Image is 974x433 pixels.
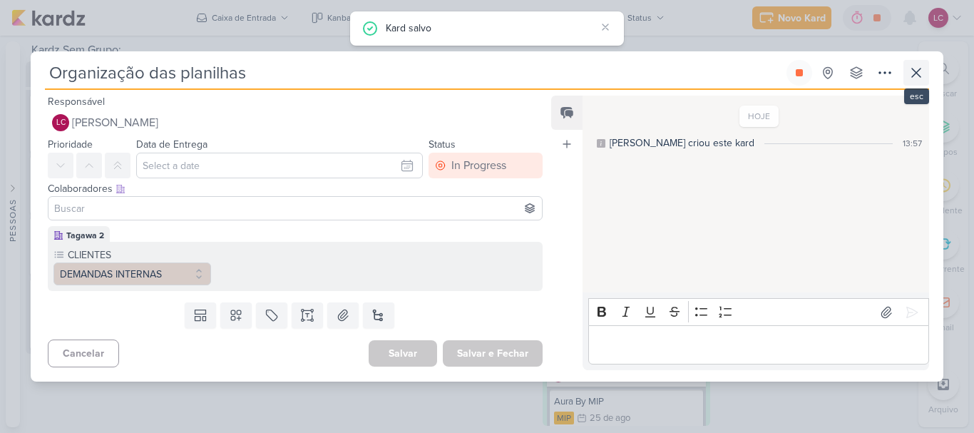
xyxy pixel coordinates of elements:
[48,181,543,196] div: Colaboradores
[588,298,929,326] div: Editor toolbar
[52,114,69,131] div: Laís Costa
[429,138,456,151] label: Status
[386,20,595,36] div: Kard salvo
[53,263,211,285] button: DEMANDAS INTERNAS
[794,67,805,78] div: Parar relógio
[48,138,93,151] label: Prioridade
[56,119,66,127] p: LC
[66,248,211,263] label: CLIENTES
[136,138,207,151] label: Data de Entrega
[136,153,423,178] input: Select a date
[903,137,922,150] div: 13:57
[588,325,929,365] div: Editor editing area: main
[904,88,929,104] div: esc
[51,200,539,217] input: Buscar
[451,157,506,174] div: In Progress
[66,229,104,242] div: Tagawa 2
[48,96,105,108] label: Responsável
[429,153,543,178] button: In Progress
[48,340,119,367] button: Cancelar
[610,136,754,151] div: [PERSON_NAME] criou este kard
[45,60,784,86] input: Kard Sem Título
[72,114,158,131] span: [PERSON_NAME]
[48,110,543,136] button: LC [PERSON_NAME]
